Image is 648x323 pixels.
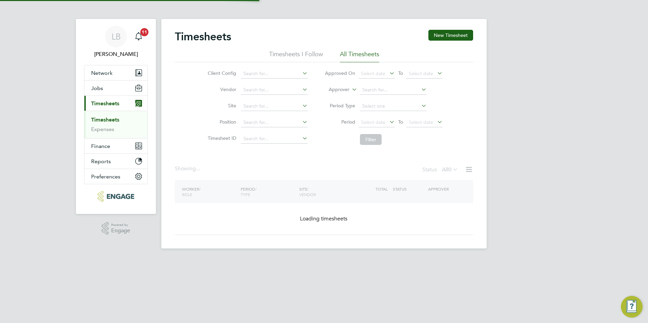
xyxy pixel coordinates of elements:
[196,165,200,172] span: ...
[91,158,111,165] span: Reports
[428,30,473,41] button: New Timesheet
[91,85,103,91] span: Jobs
[91,173,120,180] span: Preferences
[340,50,379,62] li: All Timesheets
[84,111,147,138] div: Timesheets
[360,85,427,95] input: Search for...
[175,165,201,172] div: Showing
[84,138,147,153] button: Finance
[241,85,308,95] input: Search for...
[111,222,130,228] span: Powered by
[409,119,433,125] span: Select date
[396,69,405,78] span: To
[84,169,147,184] button: Preferences
[98,191,134,202] img: pcrnet-logo-retina.png
[396,117,405,126] span: To
[269,50,323,62] li: Timesheets I Follow
[91,70,113,76] span: Network
[84,154,147,169] button: Reports
[241,69,308,79] input: Search for...
[360,134,382,145] button: Filter
[132,26,145,47] a: 11
[206,86,236,92] label: Vendor
[91,100,119,107] span: Timesheets
[84,191,148,202] a: Go to home page
[84,50,148,58] span: Lauren Bowron
[91,116,119,123] a: Timesheets
[325,103,355,109] label: Period Type
[91,143,110,149] span: Finance
[325,119,355,125] label: Period
[361,119,385,125] span: Select date
[361,70,385,77] span: Select date
[91,126,114,132] a: Expenses
[112,32,121,41] span: LB
[206,119,236,125] label: Position
[241,118,308,127] input: Search for...
[360,102,427,111] input: Select one
[175,30,231,43] h2: Timesheets
[448,166,451,173] span: 0
[102,222,130,235] a: Powered byEngage
[84,96,147,111] button: Timesheets
[206,70,236,76] label: Client Config
[319,86,349,93] label: Approver
[241,134,308,144] input: Search for...
[422,165,460,175] div: Status
[206,135,236,141] label: Timesheet ID
[409,70,433,77] span: Select date
[241,102,308,111] input: Search for...
[206,103,236,109] label: Site
[111,228,130,234] span: Engage
[84,26,148,58] a: LB[PERSON_NAME]
[442,166,458,173] label: All
[84,65,147,80] button: Network
[325,70,355,76] label: Approved On
[621,296,643,318] button: Engage Resource Center
[84,81,147,95] button: Jobs
[140,28,148,36] span: 11
[76,19,156,214] nav: Main navigation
